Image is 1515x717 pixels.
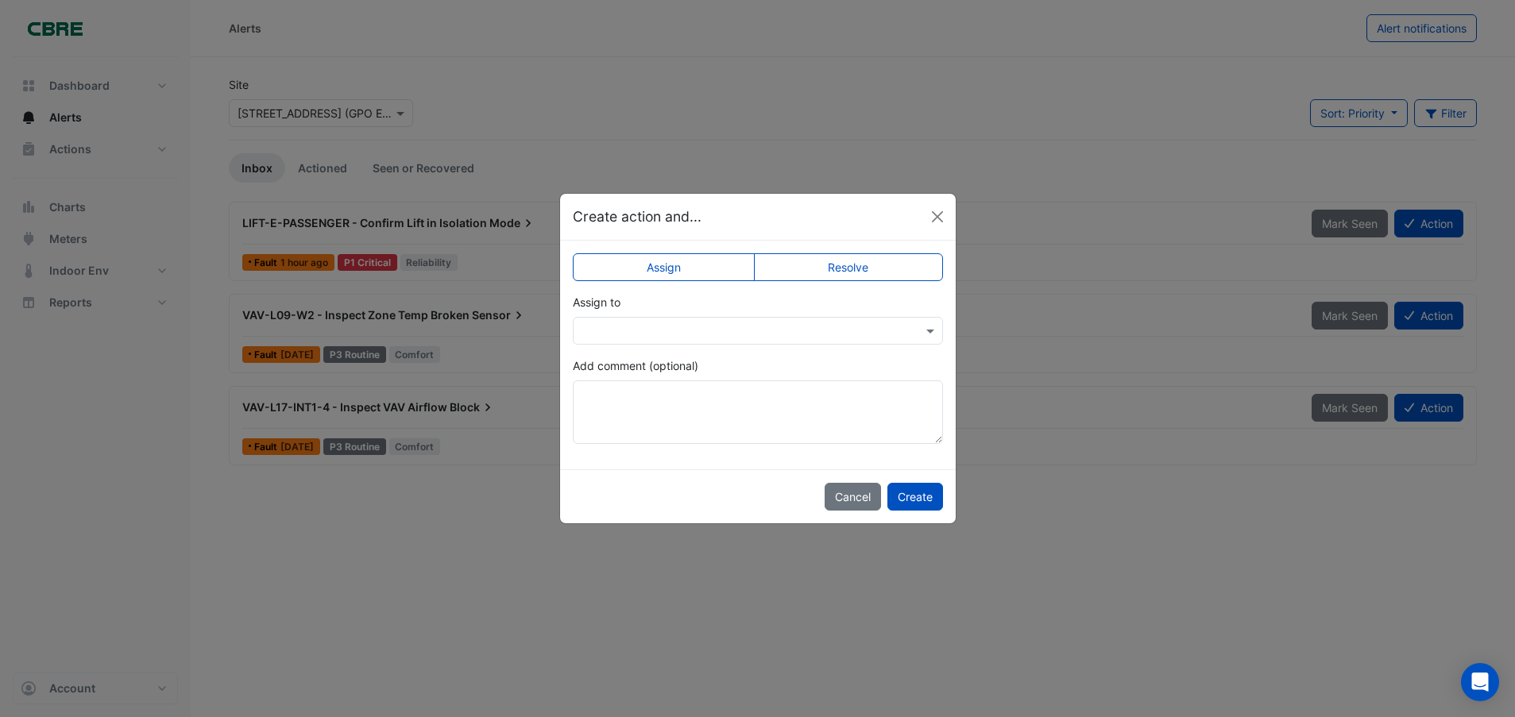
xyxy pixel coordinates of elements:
[926,205,949,229] button: Close
[1461,663,1499,701] div: Open Intercom Messenger
[887,483,943,511] button: Create
[573,253,756,281] label: Assign
[754,253,943,281] label: Resolve
[573,206,701,227] h5: Create action and...
[825,483,881,511] button: Cancel
[573,357,698,374] label: Add comment (optional)
[573,294,620,310] label: Assign to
